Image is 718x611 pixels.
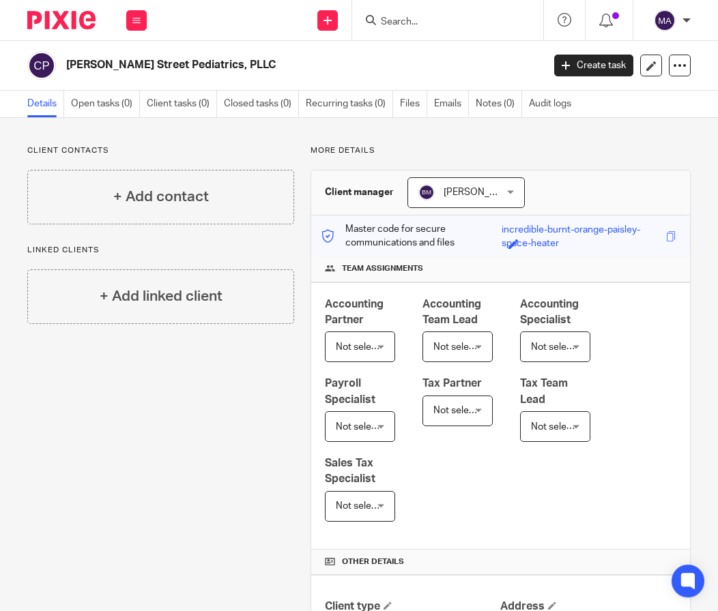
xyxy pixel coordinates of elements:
[27,91,64,117] a: Details
[520,378,568,404] span: Tax Team Lead
[400,91,427,117] a: Files
[422,378,482,389] span: Tax Partner
[336,422,391,432] span: Not selected
[433,342,489,352] span: Not selected
[520,299,579,325] span: Accounting Specialist
[325,378,375,404] span: Payroll Specialist
[336,342,391,352] span: Not selected
[502,223,663,239] div: incredible-burnt-orange-paisley-space-heater
[311,145,691,156] p: More details
[71,91,140,117] a: Open tasks (0)
[321,222,502,250] p: Master code for secure communications and files
[444,188,519,197] span: [PERSON_NAME]
[336,501,391,511] span: Not selected
[531,342,586,352] span: Not selected
[224,91,299,117] a: Closed tasks (0)
[531,422,586,432] span: Not selected
[325,299,384,325] span: Accounting Partner
[100,286,222,307] h4: + Add linked client
[113,186,209,207] h4: + Add contact
[529,91,578,117] a: Audit logs
[342,556,404,567] span: Other details
[554,55,633,76] a: Create task
[306,91,393,117] a: Recurring tasks (0)
[27,11,96,29] img: Pixie
[433,406,489,415] span: Not selected
[434,91,469,117] a: Emails
[379,16,502,29] input: Search
[342,263,423,274] span: Team assignments
[476,91,522,117] a: Notes (0)
[654,10,676,31] img: svg%3E
[66,58,440,72] h2: [PERSON_NAME] Street Pediatrics, PLLC
[27,245,294,256] p: Linked clients
[27,145,294,156] p: Client contacts
[325,458,375,484] span: Sales Tax Specialist
[147,91,217,117] a: Client tasks (0)
[422,299,481,325] span: Accounting Team Lead
[325,185,394,199] h3: Client manager
[418,184,435,200] img: svg%3E
[27,51,56,80] img: svg%3E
